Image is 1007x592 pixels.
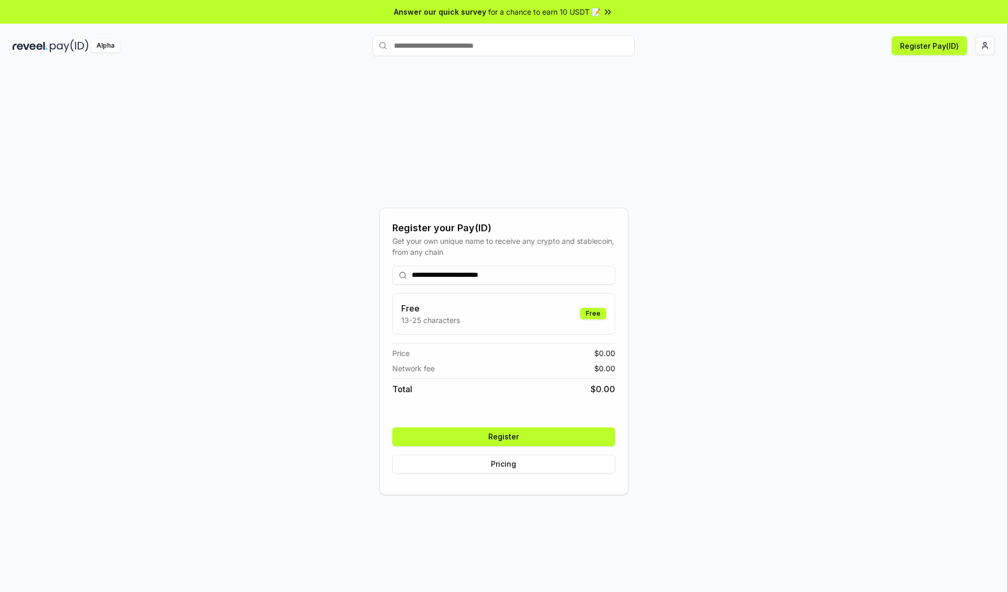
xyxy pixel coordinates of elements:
[594,348,615,359] span: $ 0.00
[392,348,410,359] span: Price
[392,427,615,446] button: Register
[394,6,486,17] span: Answer our quick survey
[392,221,615,235] div: Register your Pay(ID)
[401,315,460,326] p: 13-25 characters
[401,302,460,315] h3: Free
[91,39,120,52] div: Alpha
[892,36,967,55] button: Register Pay(ID)
[594,363,615,374] span: $ 0.00
[392,383,412,395] span: Total
[580,308,606,319] div: Free
[13,39,48,52] img: reveel_dark
[392,235,615,257] div: Get your own unique name to receive any crypto and stablecoin, from any chain
[392,455,615,473] button: Pricing
[488,6,601,17] span: for a chance to earn 10 USDT 📝
[50,39,89,52] img: pay_id
[591,383,615,395] span: $ 0.00
[392,363,435,374] span: Network fee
